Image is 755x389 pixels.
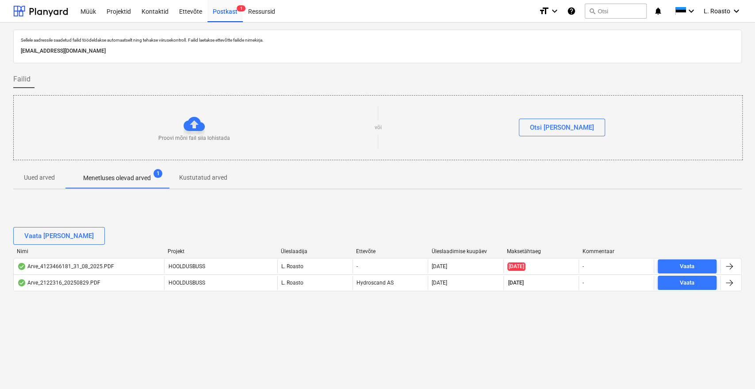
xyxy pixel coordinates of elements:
i: keyboard_arrow_down [686,6,697,16]
div: Arve_2122316_20250829.PDF [17,279,100,286]
span: HOOLDUSBUSS [168,280,205,286]
div: Andmed failist loetud [17,263,26,270]
div: Maksetähtaeg [507,248,575,254]
div: Proovi mõni fail siia lohistadavõiOtsi [PERSON_NAME] [13,95,743,160]
p: Sellele aadressile saadetud failid töödeldakse automaatselt ning tehakse viirusekontroll. Failid ... [21,37,734,43]
div: Arve_4123466181_31_08_2025.PDF [17,263,114,270]
i: keyboard_arrow_down [731,6,742,16]
div: Vaata [680,278,694,288]
p: Proovi mõni fail siia lohistada [158,135,230,142]
div: Vaata [680,262,694,272]
button: Vaata [658,259,717,273]
div: Projekt [168,248,274,254]
button: Otsi [585,4,647,19]
span: HOOLDUSBUSS [168,263,205,270]
i: format_size [539,6,549,16]
button: Vaata [PERSON_NAME] [13,227,105,245]
div: Ettevõte [356,248,424,254]
span: 1 [153,169,162,178]
div: - [583,263,584,270]
span: [DATE] [507,279,525,287]
div: Üleslaadimise kuupäev [432,248,500,254]
span: 1 [237,5,245,12]
div: - [353,259,428,273]
div: Üleslaadija [281,248,349,254]
i: Abikeskus [567,6,576,16]
p: L. Roasto [281,263,303,270]
i: keyboard_arrow_down [549,6,560,16]
p: Uued arved [24,173,55,182]
div: Nimi [17,248,161,254]
button: Vaata [658,276,717,290]
p: või [375,124,382,131]
p: Menetluses olevad arved [83,173,151,183]
i: notifications [654,6,663,16]
div: Otsi [PERSON_NAME] [530,122,594,133]
div: Vaata [PERSON_NAME] [24,230,94,242]
span: L. Roasto [704,8,730,15]
div: [DATE] [432,263,447,270]
div: [DATE] [432,280,447,286]
span: Failid [13,74,31,85]
p: [EMAIL_ADDRESS][DOMAIN_NAME] [21,46,734,56]
button: Otsi [PERSON_NAME] [519,119,605,136]
div: - [583,280,584,286]
p: L. Roasto [281,279,303,287]
div: Hydroscand AS [353,276,428,290]
div: Andmed failist loetud [17,279,26,286]
span: search [589,8,596,15]
p: Kustutatud arved [179,173,227,182]
span: [DATE] [507,262,525,271]
div: Kommentaar [583,248,651,254]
